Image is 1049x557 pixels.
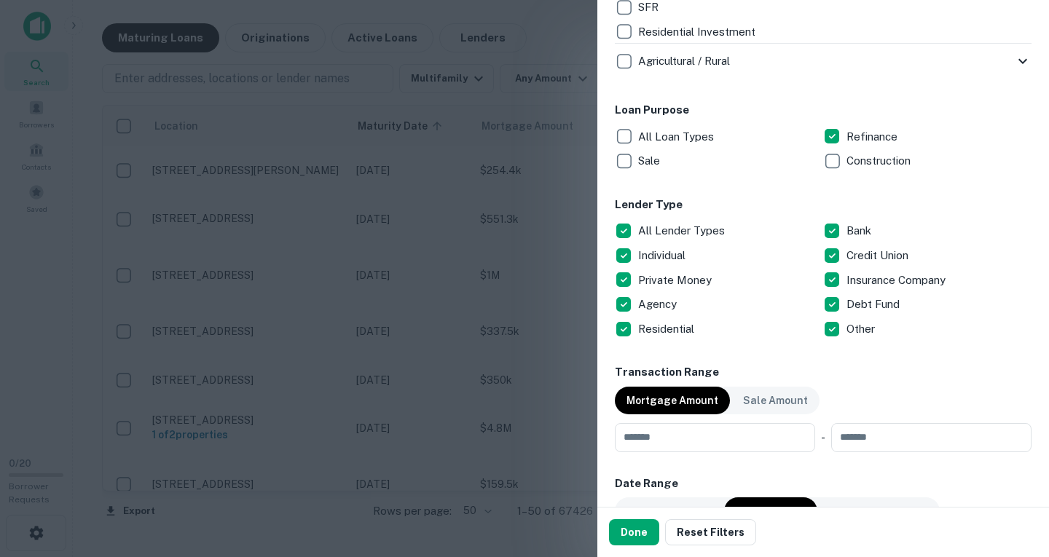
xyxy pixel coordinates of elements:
[638,128,717,146] p: All Loan Types
[743,392,808,408] p: Sale Amount
[821,423,825,452] div: -
[846,247,911,264] p: Credit Union
[626,392,718,408] p: Mortgage Amount
[615,44,1032,79] div: Agricultural / Rural
[615,197,1032,213] h6: Lender Type
[638,222,728,240] p: All Lender Types
[665,519,756,545] button: Reset Filters
[638,23,758,41] p: Residential Investment
[976,441,1049,510] iframe: Chat Widget
[626,503,711,519] p: Origination Date
[830,503,928,519] p: Last Financed Date
[846,296,903,313] p: Debt Fund
[846,320,878,338] p: Other
[638,52,733,70] p: Agricultural / Rural
[638,152,663,170] p: Sale
[615,364,1032,381] h6: Transaction Range
[846,272,948,289] p: Insurance Company
[609,519,659,545] button: Done
[615,475,1032,492] h6: Date Range
[638,247,688,264] p: Individual
[638,272,715,289] p: Private Money
[638,320,697,338] p: Residential
[846,152,914,170] p: Construction
[736,503,806,519] p: Maturity Date
[846,128,900,146] p: Refinance
[638,296,680,313] p: Agency
[846,222,874,240] p: Bank
[615,102,1032,119] h6: Loan Purpose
